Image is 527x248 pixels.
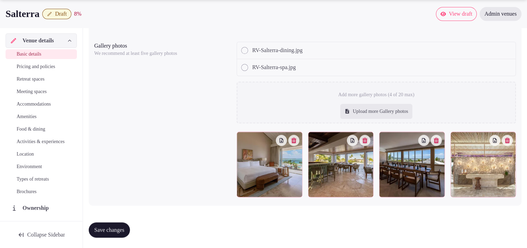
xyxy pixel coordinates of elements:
[340,104,412,119] div: Upload more Gallery photos
[55,10,67,17] span: Draft
[17,151,34,158] span: Location
[252,63,296,72] span: RV-Salterra-spa.jpg
[6,137,77,147] a: Activities & experiences
[74,10,81,18] button: 8%
[6,87,77,97] a: Meeting spaces
[6,112,77,122] a: Amenities
[94,39,231,50] div: Gallery photos
[17,63,55,70] span: Pricing and policies
[379,132,445,198] div: RV-Salterra-meeting room.jpg
[42,9,71,19] button: Draft
[6,174,77,184] a: Types of retreats
[6,74,77,84] a: Retreat spaces
[436,7,477,21] a: View draft
[17,88,47,95] span: Meeting spaces
[17,101,51,108] span: Accommodations
[6,49,77,59] a: Basic details
[6,201,77,215] a: Ownership
[74,10,81,18] div: 8 %
[17,51,41,58] span: Basic details
[27,231,65,238] span: Collapse Sidebar
[338,91,414,98] p: Add more gallery photos (4 of 20 max)
[484,10,517,17] span: Admin venues
[237,132,302,198] div: RV-Salterra-room.jpg
[6,162,77,172] a: Environment
[94,50,183,57] p: We recommend at least five gallery photos
[17,126,45,133] span: Food & dining
[308,132,374,198] div: RV-Salterra-dining.jpg
[23,204,52,212] span: Ownership
[23,36,54,45] span: Venue details
[17,113,37,120] span: Amenities
[94,226,124,233] span: Save changes
[449,10,472,17] span: View draft
[6,149,77,159] a: Location
[6,187,77,197] a: Brochures
[6,99,77,109] a: Accommodations
[6,124,77,134] a: Food & dining
[6,62,77,72] a: Pricing and policies
[17,188,37,195] span: Brochures
[17,163,42,170] span: Environment
[17,76,44,83] span: Retreat spaces
[6,227,77,242] button: Collapse Sidebar
[480,7,521,21] a: Admin venues
[6,7,39,20] h1: Salterra
[252,46,302,55] span: RV-Salterra-dining.jpg
[89,222,130,238] button: Save changes
[17,176,49,183] span: Types of retreats
[450,132,516,198] div: RV-Salterra-spa.jpg
[17,138,64,145] span: Activities & experiences
[6,218,77,233] a: Administration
